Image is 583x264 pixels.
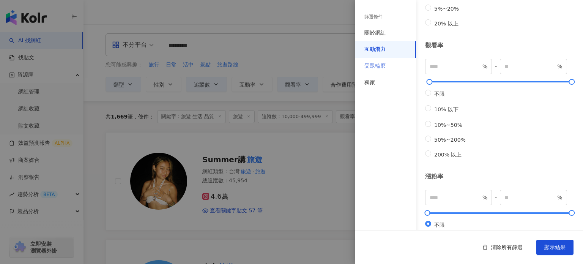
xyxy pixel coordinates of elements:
[491,244,523,250] span: 清除所有篩選
[431,91,448,97] span: 不限
[557,193,562,202] span: %
[431,21,462,27] span: 20% 以上
[475,240,530,255] button: 清除所有篩選
[431,106,462,112] span: 10% 以下
[536,240,574,255] button: 顯示結果
[492,62,500,71] span: -
[431,222,448,228] span: 不限
[544,244,566,250] span: 顯示結果
[364,14,383,20] div: 篩選條件
[364,62,386,70] div: 受眾輪廓
[482,245,488,250] span: delete
[482,62,487,71] span: %
[431,137,469,143] span: 50%~200%
[364,79,375,87] div: 獨家
[431,122,465,128] span: 10%~50%
[425,172,574,181] div: 漲粉率
[557,62,562,71] span: %
[425,41,574,50] div: 觀看率
[431,152,465,158] span: 200% 以上
[482,193,487,202] span: %
[431,6,462,12] span: 5%~20%
[364,29,386,37] div: 關於網紅
[492,193,500,202] span: -
[364,46,386,53] div: 互動潛力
